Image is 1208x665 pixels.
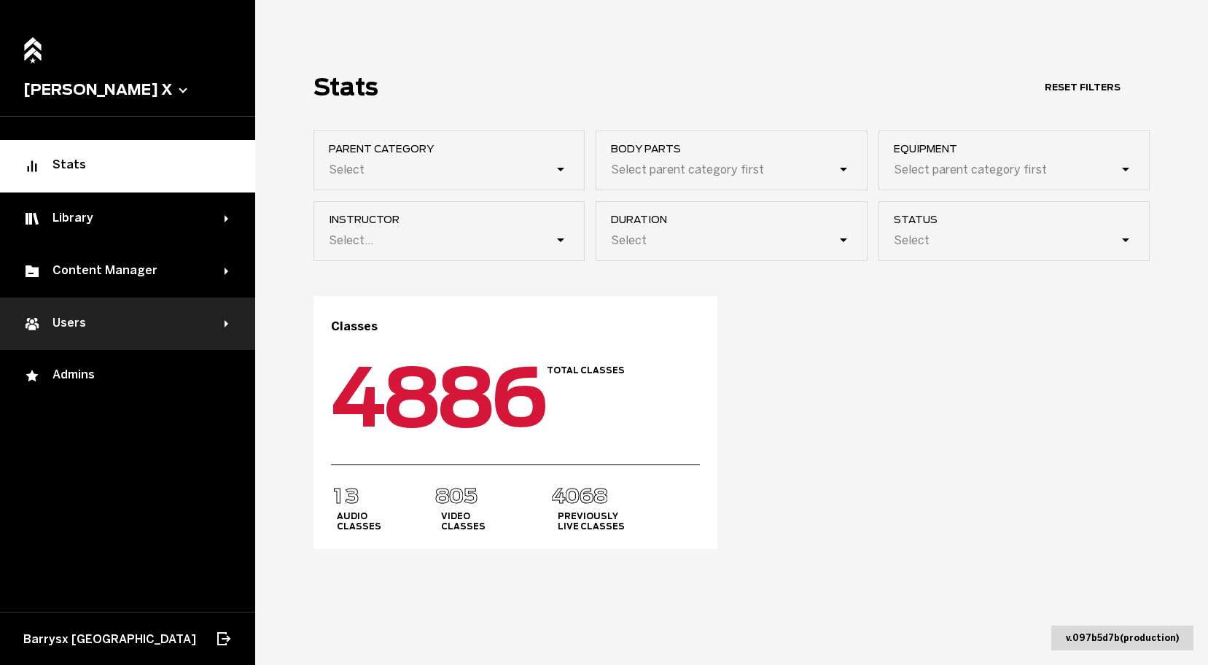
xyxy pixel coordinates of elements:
span: 8 [381,349,443,446]
span: 8 [435,349,497,446]
span: 6 [579,483,595,508]
div: Select [611,233,647,247]
h3: Classes [331,319,700,333]
h4: Previously Live Classes [558,511,625,532]
span: Body parts [611,143,866,155]
span: 3 [344,483,360,508]
span: Status [894,214,1149,225]
span: 6 [489,349,551,446]
span: 0 [564,483,580,508]
span: 5 [462,483,478,508]
span: 4 [550,483,566,508]
div: Select [329,163,365,176]
span: Equipment [894,143,1149,155]
span: 1 [330,483,346,508]
h1: Stats [313,73,378,101]
a: Home [20,29,46,61]
span: duration [611,214,866,225]
span: 0 [448,483,464,508]
div: Select... [329,233,373,247]
span: 8 [435,483,451,508]
span: 8 [593,483,609,508]
div: Stats [23,157,232,175]
div: Content Manager [23,262,225,280]
div: v. 097b5d7b ( production ) [1051,626,1193,650]
button: Reset Filters [1016,74,1150,100]
div: Users [23,315,225,332]
button: [PERSON_NAME] X [23,81,232,98]
button: Log out [207,623,239,655]
h4: Total Classes [547,365,625,376]
span: instructor [329,214,584,225]
div: Library [23,210,225,227]
span: Barrysx [GEOGRAPHIC_DATA] [23,632,196,646]
h4: Video Classes [441,511,486,532]
div: Select [894,233,930,247]
h4: Audio Classes [337,511,381,532]
span: 4 [327,349,389,446]
span: Parent Category [329,143,584,155]
div: Admins [23,367,232,385]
